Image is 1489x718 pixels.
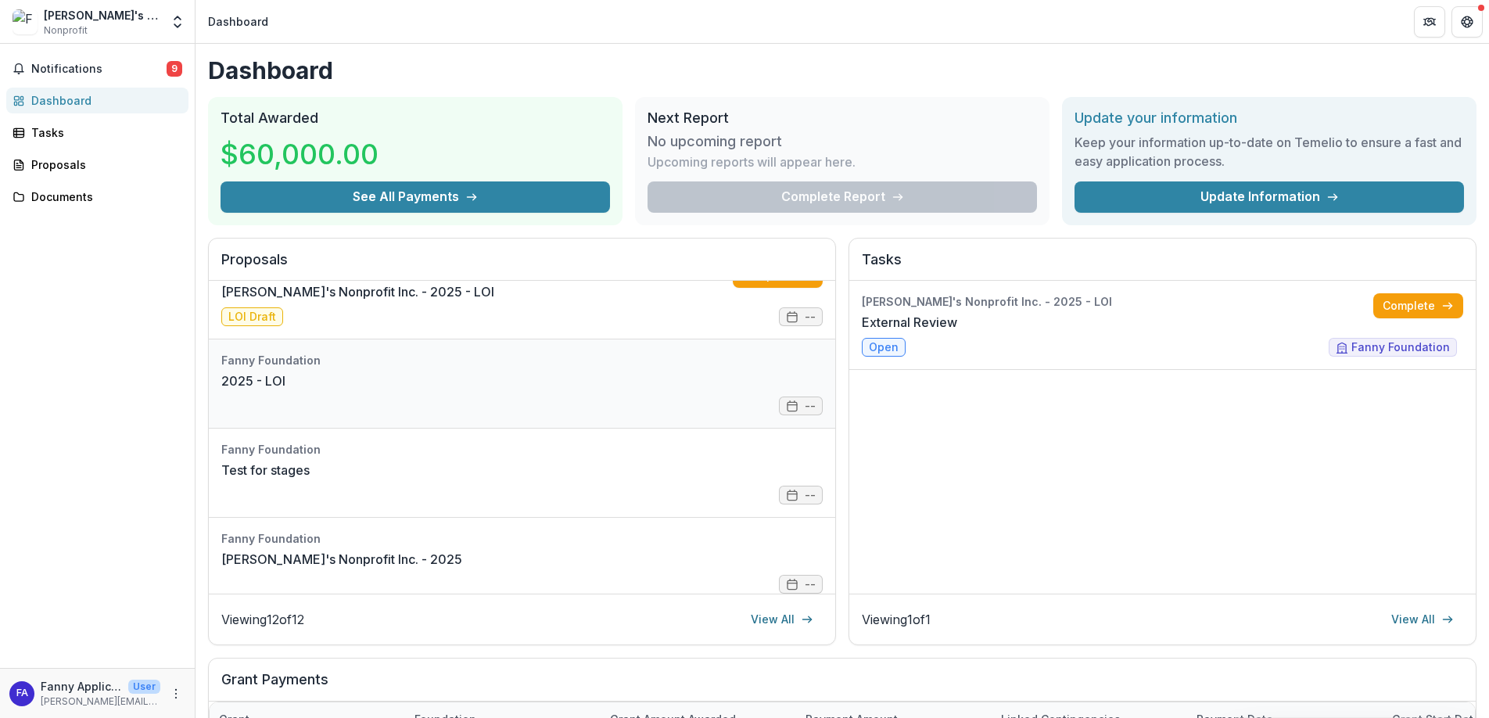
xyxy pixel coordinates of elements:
a: Test for stages [221,461,310,479]
h2: Total Awarded [221,109,610,127]
h2: Tasks [862,251,1463,281]
img: Fanny's Nonprofit Inc. [13,9,38,34]
h2: Next Report [648,109,1037,127]
div: Fanny Applicant [16,688,28,698]
h2: Grant Payments [221,671,1463,701]
div: Tasks [31,124,176,141]
p: [PERSON_NAME][EMAIL_ADDRESS][DOMAIN_NAME] [41,695,160,709]
p: Viewing 1 of 1 [862,610,931,629]
a: Complete [1373,293,1463,318]
button: See All Payments [221,181,610,213]
h1: Dashboard [208,56,1476,84]
p: Upcoming reports will appear here. [648,153,856,171]
h2: Proposals [221,251,823,281]
p: Viewing 12 of 12 [221,610,304,629]
a: View All [1382,607,1463,632]
button: Open entity switcher [167,6,188,38]
h3: Keep your information up-to-date on Temelio to ensure a fast and easy application process. [1075,133,1464,171]
button: More [167,684,185,703]
button: Notifications9 [6,56,188,81]
span: Nonprofit [44,23,88,38]
a: Documents [6,184,188,210]
a: Dashboard [6,88,188,113]
div: Dashboard [208,13,268,30]
a: [PERSON_NAME]'s Nonprofit Inc. - 2025 - LOI [221,282,494,301]
div: Proposals [31,156,176,173]
span: 9 [167,61,182,77]
p: User [128,680,160,694]
a: View All [741,607,823,632]
a: External Review [862,313,957,332]
a: 2025 - LOI [221,372,285,390]
div: [PERSON_NAME]'s Nonprofit Inc. [44,7,160,23]
button: Get Help [1451,6,1483,38]
a: Update Information [1075,181,1464,213]
h2: Update your information [1075,109,1464,127]
h3: $60,000.00 [221,133,379,175]
a: [PERSON_NAME]'s Nonprofit Inc. - 2025 [221,550,462,569]
div: Dashboard [31,92,176,109]
a: Tasks [6,120,188,145]
a: Proposals [6,152,188,178]
nav: breadcrumb [202,10,274,33]
div: Documents [31,188,176,205]
span: Notifications [31,63,167,76]
p: Fanny Applicant [41,678,122,695]
button: Partners [1414,6,1445,38]
h3: No upcoming report [648,133,782,150]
